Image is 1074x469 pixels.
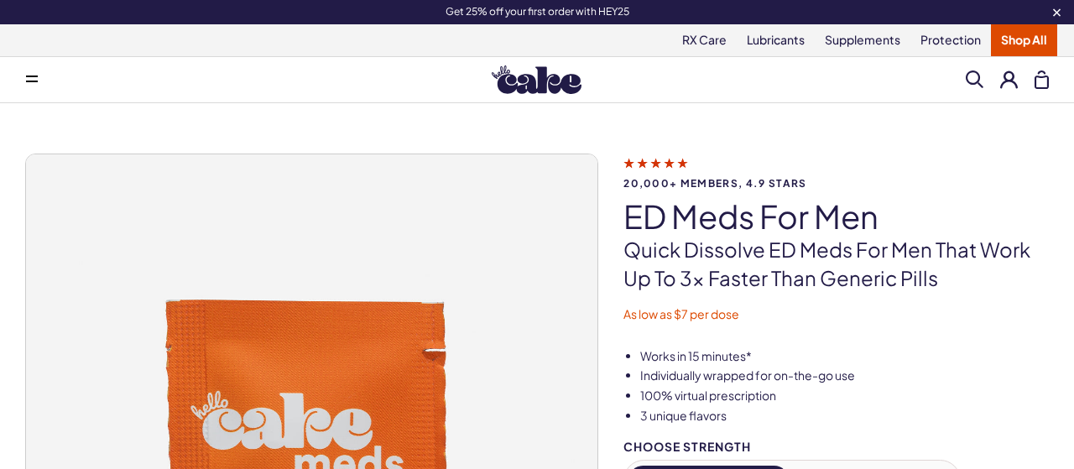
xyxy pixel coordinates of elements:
[640,408,1049,425] li: 3 unique flavors
[672,24,737,56] a: RX Care
[623,236,1049,292] p: Quick dissolve ED Meds for men that work up to 3x faster than generic pills
[623,199,1049,234] h1: ED Meds for Men
[492,65,581,94] img: Hello Cake
[640,348,1049,365] li: Works in 15 minutes*
[640,367,1049,384] li: Individually wrapped for on-the-go use
[623,306,1049,323] p: As low as $7 per dose
[623,155,1049,189] a: 20,000+ members, 4.9 stars
[737,24,815,56] a: Lubricants
[910,24,991,56] a: Protection
[991,24,1057,56] a: Shop All
[815,24,910,56] a: Supplements
[623,178,1049,189] span: 20,000+ members, 4.9 stars
[640,388,1049,404] li: 100% virtual prescription
[623,440,961,453] div: Choose Strength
